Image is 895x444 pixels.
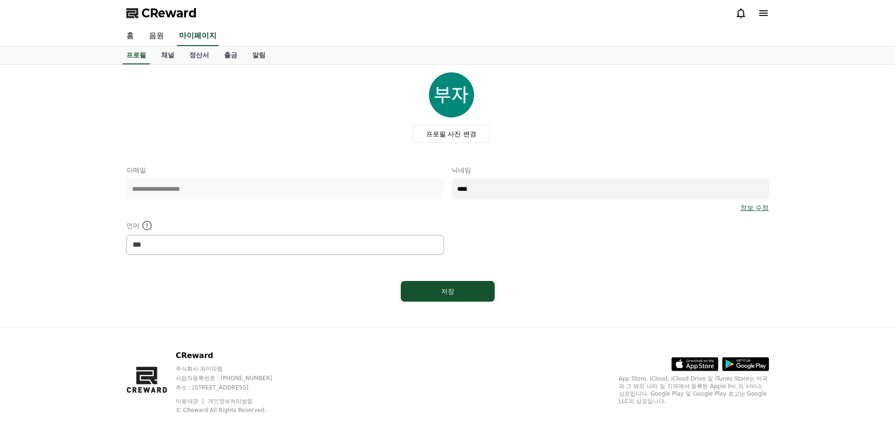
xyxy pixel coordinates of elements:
[182,47,217,64] a: 정산서
[176,374,290,382] p: 사업자등록번호 : [PHONE_NUMBER]
[126,220,444,231] p: 언어
[429,72,474,117] img: profile_image
[401,281,495,302] button: 저장
[619,375,769,405] p: App Store, iCloud, iCloud Drive 및 iTunes Store는 미국과 그 밖의 나라 및 지역에서 등록된 Apple Inc.의 서비스 상표입니다. Goo...
[154,47,182,64] a: 채널
[420,287,476,296] div: 저장
[176,398,205,405] a: 이용약관
[176,350,290,361] p: CReward
[208,398,253,405] a: 개인정보처리방침
[126,6,197,21] a: CReward
[119,26,141,46] a: 홈
[217,47,245,64] a: 출금
[141,26,171,46] a: 음원
[177,26,218,46] a: 마이페이지
[176,406,290,414] p: © CReward All Rights Reserved.
[126,165,444,175] p: 이메일
[176,384,290,391] p: 주소 : [STREET_ADDRESS]
[141,6,197,21] span: CReward
[740,203,769,212] a: 정보 수정
[412,125,490,143] label: 프로필 사진 변경
[123,47,150,64] a: 프로필
[245,47,273,64] a: 알림
[176,365,290,373] p: 주식회사 와이피랩
[451,165,769,175] p: 닉네임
